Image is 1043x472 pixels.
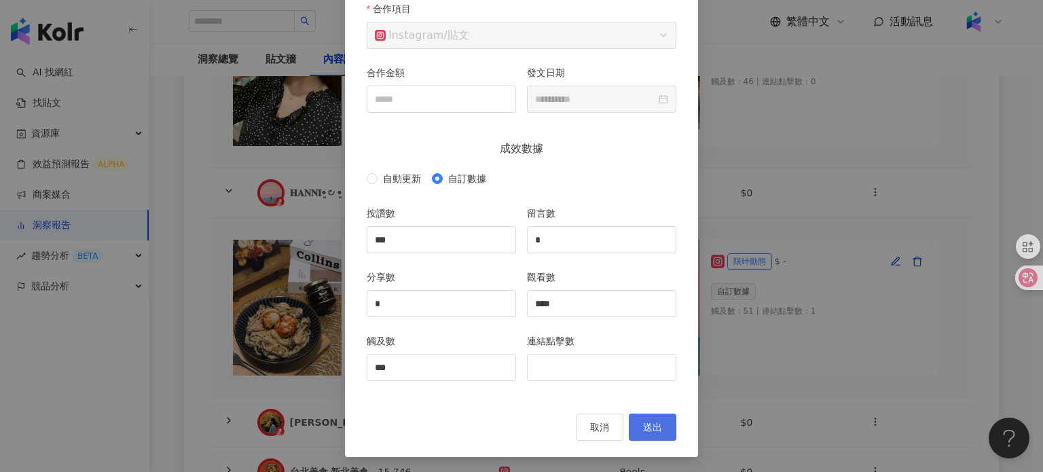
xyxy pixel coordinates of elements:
label: 連結點擊數 [527,333,585,348]
label: 觀看數 [527,270,566,285]
input: 按讚數 [367,227,515,253]
button: 取消 [576,414,623,441]
span: 自訂數據 [443,171,492,186]
input: 分享數 [367,291,515,316]
input: 合作金額 [367,86,515,112]
span: 自動更新 [378,171,426,186]
input: 留言數 [528,227,676,253]
label: 按讚數 [367,206,405,221]
label: 合作金額 [367,65,415,80]
button: 送出 [629,414,676,441]
input: 連結點擊數 [528,355,676,380]
label: 分享數 [367,270,405,285]
label: 留言數 [527,206,566,221]
label: 合作項目 [367,1,421,16]
span: 貼文 [447,29,469,41]
input: 觸及數 [367,355,515,380]
span: 送出 [643,422,662,433]
input: 發文日期 [535,92,656,107]
input: 觀看數 [528,291,676,316]
span: 成效數據 [489,140,554,157]
div: Instagram [375,22,443,48]
label: 觸及數 [367,333,405,348]
label: 發文日期 [527,65,575,80]
span: 取消 [590,422,609,433]
span: / [375,22,668,48]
